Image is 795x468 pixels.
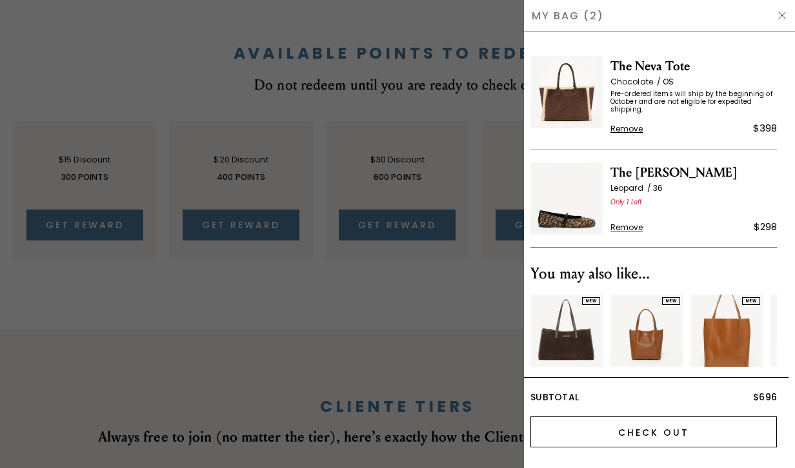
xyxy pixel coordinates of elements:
img: Hide Drawer [777,10,787,21]
div: NEW [582,297,600,305]
span: The Neva Tote [610,56,777,77]
span: 36 [653,182,663,193]
div: NEW [742,297,760,305]
div: 3 / 5 [690,295,763,417]
div: NEW [662,297,680,305]
span: Pre-ordered items will ship by the beginning of October and are not eligible for expedited shipping. [610,90,777,113]
span: The [PERSON_NAME] [610,162,777,183]
img: 7397608390715_01_Main_New_TheLolaTote_DarkTan_Leather_dc5f0634-04a9-4444-a11a-7675e80ac6db_290x38... [690,295,763,367]
img: 7402830954555_01_Main_New_TheSolange_Chocolate_Suede_290x387_crop_center.jpg [530,295,603,367]
img: The Neva Tote [530,56,603,128]
div: 1 / 5 [530,295,603,417]
span: $696 [753,391,777,404]
span: Remove [610,124,643,134]
a: NEW [530,295,603,391]
div: $398 [753,121,777,136]
input: Check Out [530,416,777,447]
img: The Amabile [530,162,603,235]
span: Leopard [610,182,653,193]
span: OS [663,76,674,87]
div: $298 [754,219,777,235]
span: Subtotal [530,391,579,404]
div: You may also like... [530,264,777,284]
a: NEW [610,295,683,417]
div: 2 / 5 [610,295,683,417]
span: Chocolate [610,76,663,87]
span: Only 1 Left [610,197,642,207]
a: NEW [690,295,763,404]
span: Remove [610,222,643,233]
img: 7397617172539_01_Main_New_TheLolaSmall_DarkTan_Leather_62f410ce-713c-4318-8296-82b0240d8670_290x3... [610,295,683,367]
